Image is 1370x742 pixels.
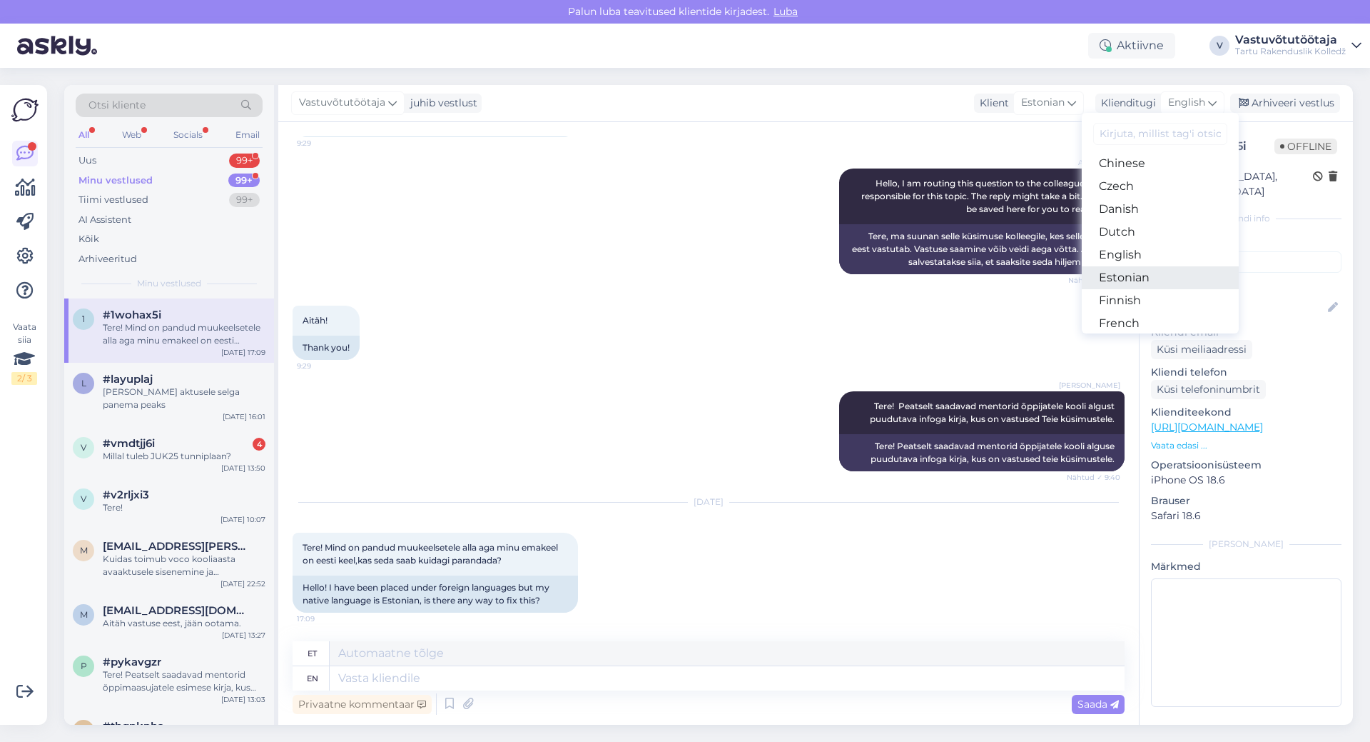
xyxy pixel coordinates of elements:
span: #vmdtjj6i [103,437,155,450]
span: 9:29 [297,361,350,371]
div: [DATE] 17:09 [221,347,265,358]
p: Kliendi nimi [1151,279,1341,294]
div: Tere! Mind on pandud muukeelsetele alla aga minu emakeel on eesti keel,kas seda saab kuidagi para... [103,321,265,347]
div: juhib vestlust [405,96,477,111]
div: [DATE] 13:27 [222,630,265,641]
p: Vaata edasi ... [1151,439,1341,452]
div: Klienditugi [1095,96,1156,111]
div: Tartu Rakenduslik Kolledž [1235,46,1346,57]
div: Millal tuleb JUK25 tunniplaan? [103,450,265,463]
div: Aitäh vastuse eest, jään ootama. [103,617,265,630]
div: [DATE] 13:50 [221,463,265,473]
span: #1wohax5i [103,309,161,321]
div: Email [233,126,263,144]
div: [DATE] 10:07 [220,514,265,525]
span: Nähtud ✓ 9:29 [1067,275,1120,286]
div: 99+ [228,174,260,188]
div: Vaata siia [11,321,37,385]
div: V [1209,36,1229,56]
div: 4 [253,438,265,451]
div: Socials [171,126,205,144]
div: [DATE] 13:03 [221,694,265,705]
span: AI Assistent [1067,157,1120,168]
div: Tere! [103,501,265,514]
div: [DATE] [293,496,1125,508]
div: Tere! Peatselt saadavad mentorid õppimaasujatele esimese kirja, kus kõik olulisimad küsimused vas... [103,668,265,694]
span: [PERSON_NAME] [1059,380,1120,391]
a: VastuvõtutöötajaTartu Rakenduslik Kolledž [1235,34,1361,57]
a: [URL][DOMAIN_NAME] [1151,421,1263,433]
div: Küsi meiliaadressi [1151,340,1252,359]
span: #thgpkpha [103,720,164,733]
a: Czech [1082,175,1239,198]
a: English [1082,244,1239,266]
span: miikaelneumann14@gmail.com [103,604,251,617]
div: Kuidas toimub voco kooliaasta avaaktusele sisenemine ja pääsemine? Kas [PERSON_NAME] id-kaarti, e... [103,553,265,578]
span: Nähtud ✓ 9:40 [1067,472,1120,483]
div: 99+ [229,154,260,168]
span: v [81,493,86,504]
span: Minu vestlused [137,277,201,290]
span: Tere! Mind on pandud muukeelsetele alla aga minu emakeel on eesti keel,kas seda saab kuidagi para... [303,542,560,566]
div: Küsi telefoninumbrit [1151,380,1266,399]
span: 17:09 [297,613,350,624]
span: Vastuvõtutöötaja [299,95,385,111]
p: Safari 18.6 [1151,508,1341,523]
div: Kliendi info [1151,212,1341,225]
a: Danish [1082,198,1239,221]
span: Luba [769,5,802,18]
span: #pykavgzr [103,656,161,668]
div: All [76,126,92,144]
span: #layuplaj [103,373,153,386]
span: English [1168,95,1205,111]
p: Klienditeekond [1151,405,1341,420]
div: Tere, ma suunan selle küsimuse kolleegile, kes selle teema eest vastutab. Vastuse saamine võib ve... [839,224,1125,274]
img: Askly Logo [11,96,39,124]
div: AI Assistent [78,213,131,227]
div: Arhiveeri vestlus [1230,94,1340,113]
div: Web [119,126,144,144]
div: Vastuvõtutöötaja [1235,34,1346,46]
div: [DATE] 22:52 [220,578,265,589]
span: m [80,545,88,556]
p: iPhone OS 18.6 [1151,473,1341,488]
div: [DATE] 16:01 [223,411,265,422]
div: Uus [78,154,96,168]
span: mirjam.hendrikson@gmail.com [103,540,251,553]
div: Minu vestlused [78,174,153,188]
div: 99+ [229,193,260,207]
span: Tere! Peatselt saadavad mentorid õppijatele kooli algust puudutava infoga kirja, kus on vastused ... [870,401,1117,424]
span: Offline [1274,139,1337,154]
span: l [81,378,86,388]
div: Thank you! [293,336,360,360]
div: Aktiivne [1088,33,1175,59]
div: et [308,641,317,666]
div: [PERSON_NAME] [1151,538,1341,551]
input: Lisa tag [1151,251,1341,273]
span: #v2rljxi3 [103,488,149,501]
input: Kirjuta, millist tag'i otsid [1093,123,1227,145]
p: Kliendi email [1151,325,1341,340]
div: [PERSON_NAME] aktusele selga panema peaks [103,386,265,411]
p: Operatsioonisüsteem [1151,458,1341,473]
div: Tere! Peatselt saadavad mentorid õppijatele kooli alguse puudutava infoga kirja, kus on vastused ... [839,434,1125,471]
div: Kõik [78,232,99,246]
input: Lisa nimi [1152,300,1325,316]
a: French [1082,312,1239,335]
a: Chinese [1082,152,1239,175]
span: Hello, I am routing this question to the colleague who is responsible for this topic. The reply m... [861,178,1117,214]
a: Finnish [1082,289,1239,312]
p: Kliendi tag'id [1151,234,1341,249]
a: Dutch [1082,221,1239,244]
p: Kliendi telefon [1151,365,1341,380]
p: Märkmed [1151,559,1341,574]
span: Estonian [1021,95,1065,111]
p: Brauser [1151,493,1341,508]
span: m [80,609,88,620]
span: 9:29 [297,138,350,149]
div: Tiimi vestlused [78,193,148,207]
span: v [81,442,86,453]
div: en [307,666,318,691]
span: 1 [82,314,85,324]
div: Hello! I have been placed under foreign languages ​​but my native language is Estonian, is there ... [293,576,578,613]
